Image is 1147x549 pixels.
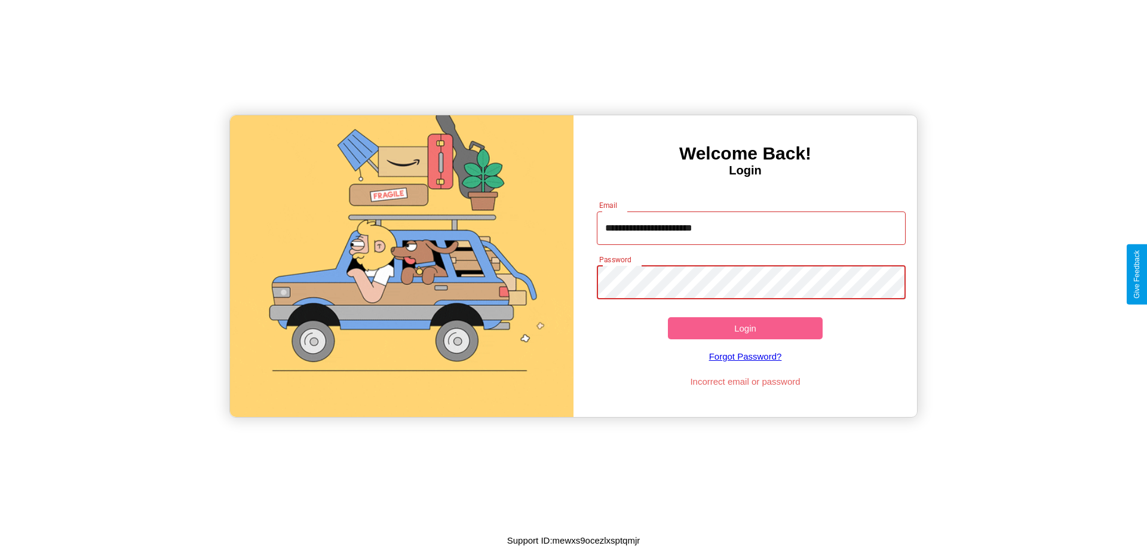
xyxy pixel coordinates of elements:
button: Login [668,317,823,339]
label: Email [599,200,618,210]
p: Support ID: mewxs9ocezlxsptqmjr [507,532,640,548]
label: Password [599,254,631,265]
img: gif [230,115,573,417]
h3: Welcome Back! [573,143,917,164]
h4: Login [573,164,917,177]
div: Give Feedback [1133,250,1141,299]
p: Incorrect email or password [591,373,900,389]
a: Forgot Password? [591,339,900,373]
